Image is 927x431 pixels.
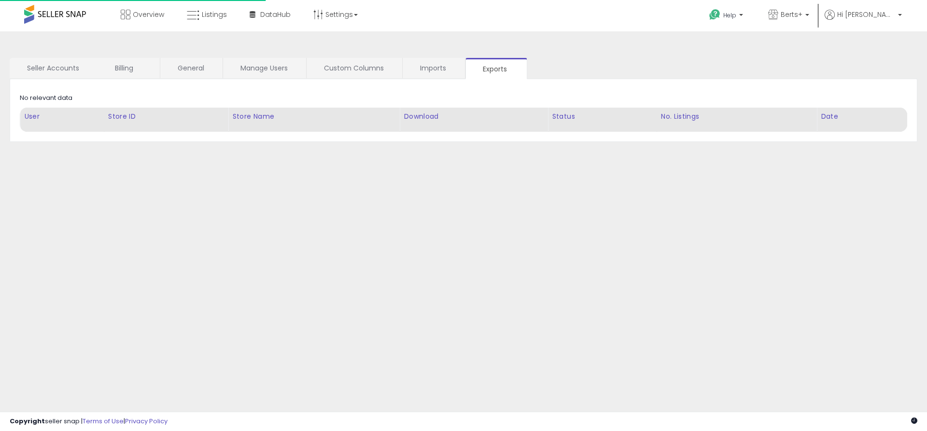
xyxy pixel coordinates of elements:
[709,9,721,21] i: Get Help
[108,111,224,122] div: Store ID
[821,111,903,122] div: Date
[552,111,652,122] div: Status
[232,111,395,122] div: Store Name
[202,10,227,19] span: Listings
[403,58,464,78] a: Imports
[465,58,527,79] a: Exports
[702,1,753,31] a: Help
[223,58,305,78] a: Manage Users
[825,10,902,31] a: Hi [PERSON_NAME]
[307,58,401,78] a: Custom Columns
[160,58,222,78] a: General
[98,58,159,78] a: Billing
[20,94,72,103] div: No relevant data
[10,417,45,426] strong: Copyright
[10,417,168,426] div: seller snap | |
[837,10,895,19] span: Hi [PERSON_NAME]
[10,58,97,78] a: Seller Accounts
[125,417,168,426] a: Privacy Policy
[133,10,164,19] span: Overview
[723,11,736,19] span: Help
[781,10,802,19] span: Berts+
[661,111,813,122] div: No. Listings
[260,10,291,19] span: DataHub
[83,417,124,426] a: Terms of Use
[404,111,544,122] div: Download
[24,111,100,122] div: User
